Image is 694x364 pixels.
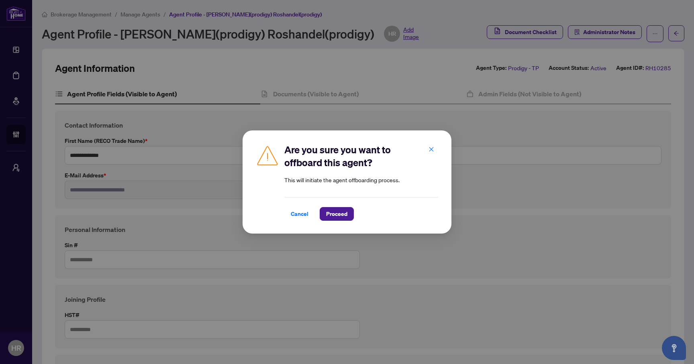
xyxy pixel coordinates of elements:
span: Cancel [291,207,308,220]
button: Open asap [662,336,686,360]
span: close [429,146,434,152]
h2: Are you sure you want to offboard this agent? [284,143,439,169]
button: Proceed [320,207,354,221]
img: Caution Icon [255,143,280,167]
article: This will initiate the agent offboarding process. [284,175,439,184]
button: Cancel [284,207,315,221]
span: Proceed [326,207,347,220]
